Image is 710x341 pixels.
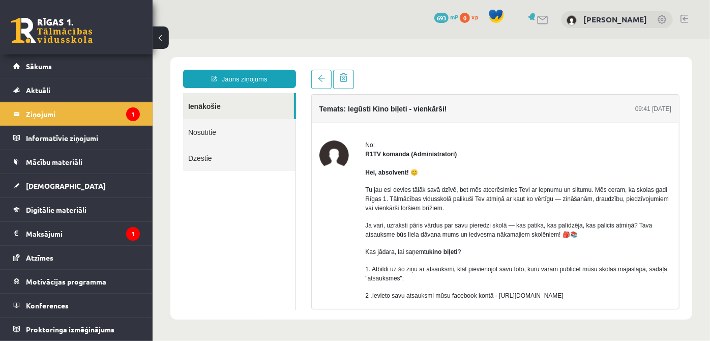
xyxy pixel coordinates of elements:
img: Katrīna Krutikova [567,15,577,25]
p: 2 .Ievieto savu atsauksmi mūsu facebook kontā - [URL][DOMAIN_NAME] [213,252,519,261]
p: Ja vari, uzraksti pāris vārdus par savu pieredzi skolā — kas patika, kas palīdzēja, kas palicis a... [213,182,519,200]
a: Proktoringa izmēģinājums [13,318,140,341]
a: Nosūtītie [31,80,143,106]
a: Aktuāli [13,78,140,102]
span: [DEMOGRAPHIC_DATA] [26,181,106,190]
h4: Temats: Iegūsti Kino biļeti - vienkārši! [167,66,294,74]
i: 1 [126,107,140,121]
span: Aktuāli [26,86,50,95]
strong: R1TV komanda (Administratori) [213,111,305,119]
span: Konferences [26,301,69,310]
a: Ienākošie [31,54,141,80]
span: Digitālie materiāli [26,205,86,214]
span: Mācību materiāli [26,157,82,166]
a: Konferences [13,294,140,317]
i: 1 [126,227,140,241]
a: Rīgas 1. Tālmācības vidusskola [11,18,93,43]
legend: Ziņojumi [26,102,140,126]
a: Dzēstie [31,106,143,132]
a: Jauns ziņojums [31,31,143,49]
a: Motivācijas programma [13,270,140,293]
a: [PERSON_NAME] [583,14,647,24]
span: mP [450,13,458,21]
p: Kas jādara, lai saņemtu ? [213,208,519,217]
span: 693 [434,13,449,23]
p: Kad esi [PERSON_NAME] lietas izpildījis, dod ziņu, nosūtīsim Tev kino biļeti! [213,269,519,278]
a: Informatīvie ziņojumi [13,126,140,150]
a: Digitālie materiāli [13,198,140,221]
a: 0 xp [460,13,483,21]
span: Motivācijas programma [26,277,106,286]
strong: Hei, absolvent! 😊 [213,130,266,137]
strong: kino biļeti [277,209,305,216]
span: Proktoringa izmēģinājums [26,325,114,334]
legend: Maksājumi [26,222,140,245]
span: 0 [460,13,470,23]
a: Sākums [13,54,140,78]
img: R1TV komanda [167,101,196,131]
a: Mācību materiāli [13,150,140,174]
span: Atzīmes [26,253,53,262]
a: Ziņojumi1 [13,102,140,126]
p: 1. Atbildi uz šo ziņu ar atsauksmi, klāt pievienojot savu foto, kuru varam publicēt mūsu skolas m... [213,225,519,244]
a: [DEMOGRAPHIC_DATA] [13,174,140,197]
a: 693 mP [434,13,458,21]
a: Maksājumi1 [13,222,140,245]
legend: Informatīvie ziņojumi [26,126,140,150]
span: xp [471,13,478,21]
div: 09:41 [DATE] [483,65,519,74]
span: Sākums [26,62,52,71]
a: Atzīmes [13,246,140,269]
div: No: [213,101,519,110]
p: Tu jau esi devies tālāk savā dzīvē, bet mēs atcerēsimies Tevi ar lepnumu un siltumu. Mēs ceram, k... [213,146,519,174]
